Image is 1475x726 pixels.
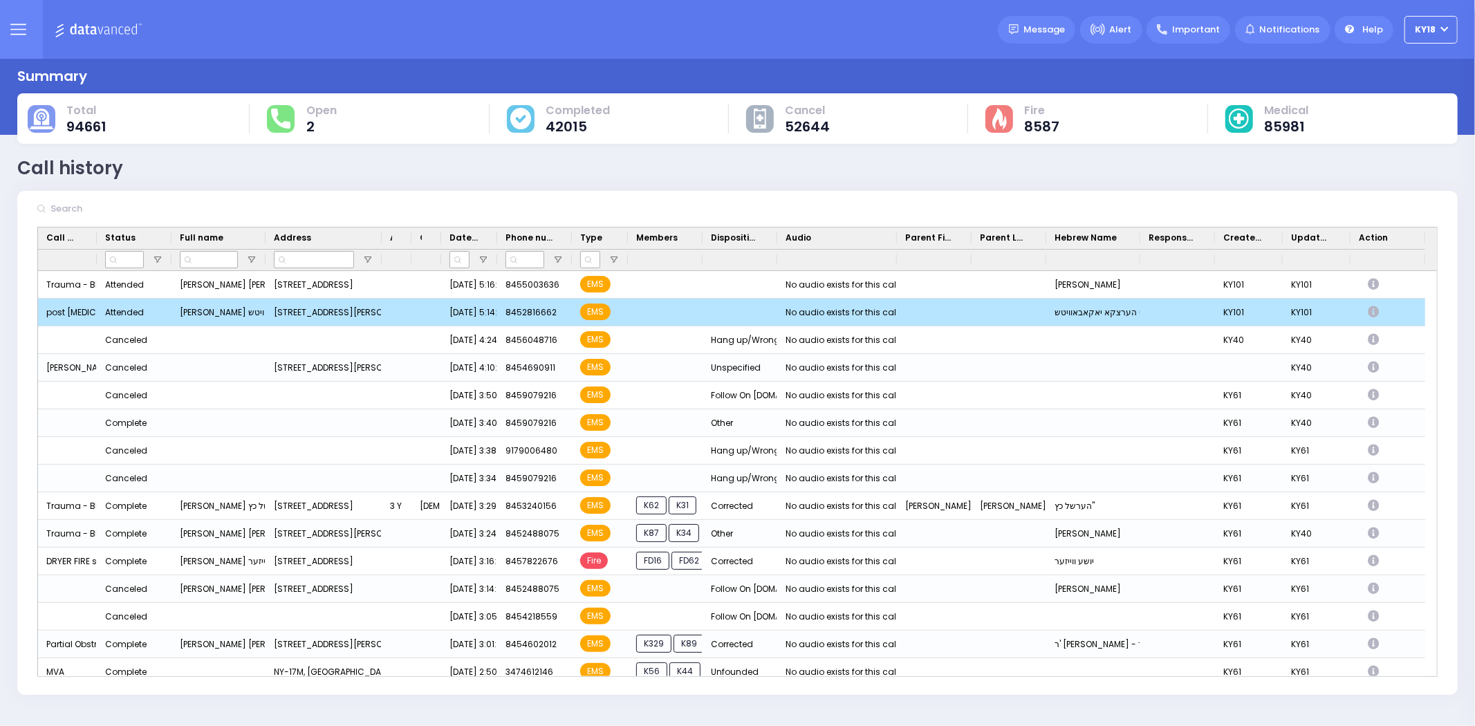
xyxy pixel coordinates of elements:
[420,232,422,244] span: Gender
[1046,548,1140,575] div: יושע ווייזער
[669,496,696,514] span: K31
[105,580,147,598] div: Canceled
[785,120,830,133] span: 52644
[105,359,147,377] div: Canceled
[441,465,497,492] div: [DATE] 3:34:18 PM
[1215,271,1283,299] div: KY101
[105,251,144,268] input: Status Filter Input
[266,492,382,520] div: [STREET_ADDRESS]
[441,492,497,520] div: [DATE] 3:29:44 PM
[1215,548,1283,575] div: KY61
[1215,492,1283,520] div: KY61
[66,120,106,133] span: 94661
[38,299,97,326] div: post [MEDICAL_DATA]
[786,387,900,404] div: No audio exists for this call.
[246,254,257,266] button: Open Filter Menu
[1025,120,1060,133] span: 8587
[449,251,470,268] input: Date & Time Filter Input
[1009,24,1019,35] img: message.svg
[441,520,497,548] div: [DATE] 3:24:50 PM
[786,414,900,432] div: No audio exists for this call.
[1172,23,1220,37] span: Important
[271,109,290,128] img: total-response.svg
[636,524,667,542] span: K87
[1223,232,1263,244] span: Created By Dispatcher
[274,251,354,268] input: Address Filter Input
[703,575,777,603] div: Follow On [DOMAIN_NAME]
[38,271,97,299] div: Trauma - Bleeding
[580,276,611,292] span: EMS
[441,603,497,631] div: [DATE] 3:05:47 PM
[171,548,266,575] div: [PERSON_NAME] יושע ווייזער
[1109,23,1131,37] span: Alert
[105,304,144,322] div: Attended
[786,635,900,653] div: No audio exists for this call.
[441,271,497,299] div: [DATE] 5:16:25 PM
[1283,492,1351,520] div: KY61
[266,299,382,326] div: [STREET_ADDRESS][PERSON_NAME]
[38,492,97,520] div: Trauma - Bleeding
[1283,354,1351,382] div: KY40
[980,232,1027,244] span: Parent Last Name
[38,326,1425,354] div: Press SPACE to select this row.
[38,271,1425,299] div: Press SPACE to select this row.
[703,326,777,354] div: Hang up/Wrong Number
[266,548,382,575] div: [STREET_ADDRESS]
[636,662,667,680] span: K56
[636,496,667,514] span: K62
[66,104,106,118] span: Total
[785,104,830,118] span: Cancel
[786,276,900,294] div: No audio exists for this call.
[17,66,87,86] div: Summary
[152,254,163,266] button: Open Filter Menu
[505,445,557,456] span: 9179006480
[609,254,620,266] button: Open Filter Menu
[1264,104,1308,118] span: Medical
[171,631,266,658] div: [PERSON_NAME] [PERSON_NAME]' [PERSON_NAME] - ר' [PERSON_NAME]
[580,387,611,403] span: EMS
[1283,299,1351,326] div: KY101
[38,603,1425,631] div: Press SPACE to select this row.
[1215,465,1283,492] div: KY61
[636,635,671,653] span: K329
[754,109,766,129] img: other-cause.svg
[580,232,602,244] span: Type
[1362,23,1383,37] span: Help
[905,232,952,244] span: Parent First Name
[1404,16,1458,44] button: KY18
[580,608,611,624] span: EMS
[703,492,777,520] div: Corrected
[1149,232,1196,244] span: Response Agent
[703,409,777,437] div: Other
[703,382,777,409] div: Follow On [DOMAIN_NAME]
[38,575,1425,603] div: Press SPACE to select this row.
[1283,465,1351,492] div: KY61
[786,469,900,487] div: No audio exists for this call.
[636,232,678,244] span: Members
[180,232,223,244] span: Full name
[703,520,777,548] div: Other
[669,662,701,680] span: K44
[38,658,1425,686] div: Press SPACE to select this row.
[105,414,147,432] div: Complete
[441,299,497,326] div: [DATE] 5:14:35 PM
[1215,299,1283,326] div: KY101
[505,362,555,373] span: 8454690911
[38,354,1425,382] div: Press SPACE to select this row.
[390,232,392,244] span: Age
[786,608,900,626] div: No audio exists for this call.
[580,414,611,431] span: EMS
[786,552,900,570] div: No audio exists for this call.
[1046,492,1140,520] div: הערשל כץ"
[38,354,97,382] div: [PERSON_NAME] Response - Breathing Problems C
[46,232,77,244] span: Call Type
[786,525,900,543] div: No audio exists for this call.
[992,108,1007,130] img: fire-cause.svg
[786,359,900,377] div: No audio exists for this call.
[38,492,1425,520] div: Press SPACE to select this row.
[580,635,611,652] span: EMS
[38,520,1425,548] div: Press SPACE to select this row.
[505,334,557,346] span: 8456048716
[38,631,97,658] div: Partial Obstruction
[1215,326,1283,354] div: KY40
